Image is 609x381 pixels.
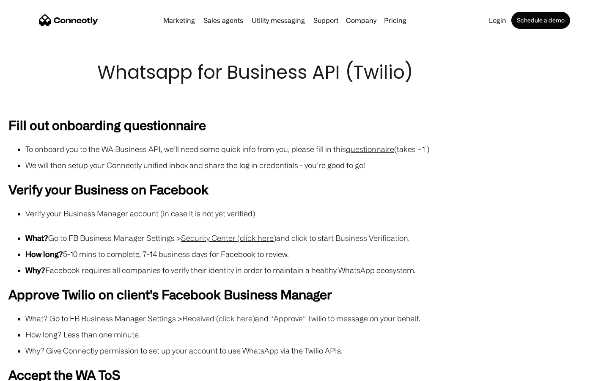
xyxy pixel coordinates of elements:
strong: Verify your Business on Facebook [8,182,208,196]
li: Go to FB Business Manager Settings > and click to start Business Verification. [25,232,601,244]
li: What? Go to FB Business Manager Settings > and “Approve” Twilio to message on your behalf. [25,312,601,324]
strong: How long? [25,250,63,258]
li: Facebook requires all companies to verify their identity in order to maintain a healthy WhatsApp ... [25,264,601,276]
li: To onboard you to the WA Business API, we’ll need some quick info from you, please fill in this (... [25,143,601,155]
li: Why? Give Connectly permission to set up your account to use WhatsApp via the Twilio APIs. [25,345,601,356]
h1: Whatsapp for Business API (Twilio) [97,59,512,86]
a: questionnaire [346,145,394,153]
a: Received (click here) [182,314,255,323]
strong: Approve Twilio on client's Facebook Business Manager [8,287,332,301]
a: Sales agents [200,17,247,24]
strong: What? [25,234,48,242]
a: Support [310,17,342,24]
strong: Why? [25,266,45,274]
a: Schedule a demo [511,12,570,29]
li: We will then setup your Connectly unified inbox and share the log in credentials - you’re good to... [25,159,601,171]
div: Company [346,14,376,26]
li: Verify your Business Manager account (in case it is not yet verified) [25,207,601,219]
aside: Language selected: English [8,366,51,378]
a: Login [486,17,510,24]
strong: Fill out onboarding questionnaire [8,118,206,132]
li: How long? Less than one minute. [25,329,601,340]
a: Utility messaging [248,17,308,24]
a: Security Center (click here) [181,234,276,242]
li: 5-10 mins to complete, 7-14 business days for Facebook to review. [25,248,601,260]
ul: Language list [17,366,51,378]
a: Marketing [160,17,198,24]
a: Pricing [381,17,410,24]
